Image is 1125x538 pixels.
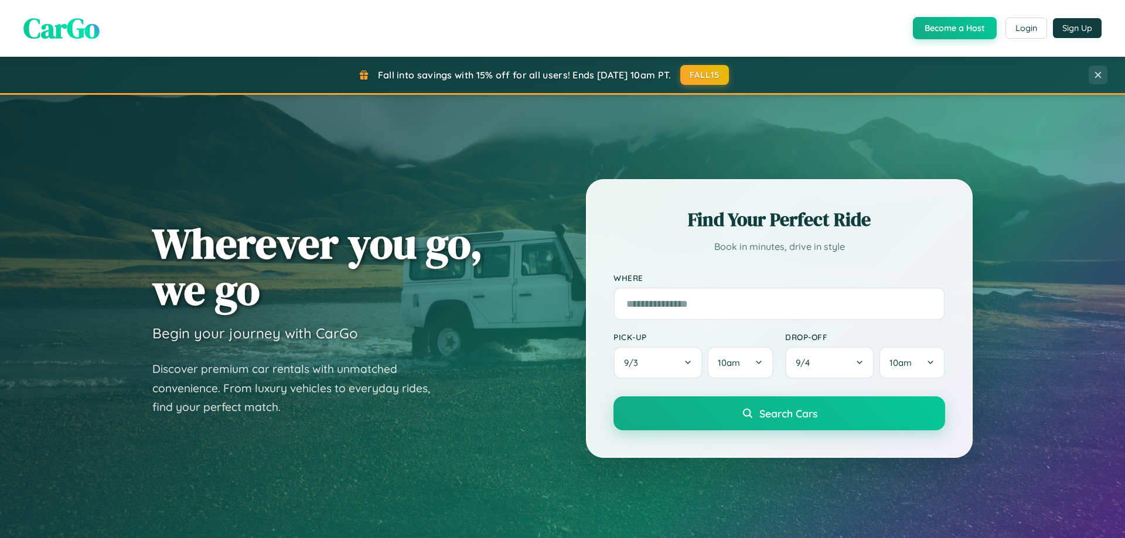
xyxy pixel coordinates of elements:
[152,324,358,342] h3: Begin your journey with CarGo
[613,347,703,379] button: 9/3
[913,17,997,39] button: Become a Host
[707,347,773,379] button: 10am
[785,332,945,342] label: Drop-off
[378,69,671,81] span: Fall into savings with 15% off for all users! Ends [DATE] 10am PT.
[718,357,740,368] span: 10am
[152,220,483,313] h1: Wherever you go, we go
[796,357,816,368] span: 9 / 4
[680,65,729,85] button: FALL15
[23,9,100,47] span: CarGo
[152,359,445,417] p: Discover premium car rentals with unmatched convenience. From luxury vehicles to everyday rides, ...
[1005,18,1047,39] button: Login
[759,407,817,420] span: Search Cars
[613,273,945,283] label: Where
[785,347,874,379] button: 9/4
[624,357,644,368] span: 9 / 3
[613,238,945,255] p: Book in minutes, drive in style
[1053,18,1102,38] button: Sign Up
[889,357,912,368] span: 10am
[613,332,773,342] label: Pick-up
[879,347,945,379] button: 10am
[613,396,945,430] button: Search Cars
[613,207,945,232] h2: Find Your Perfect Ride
